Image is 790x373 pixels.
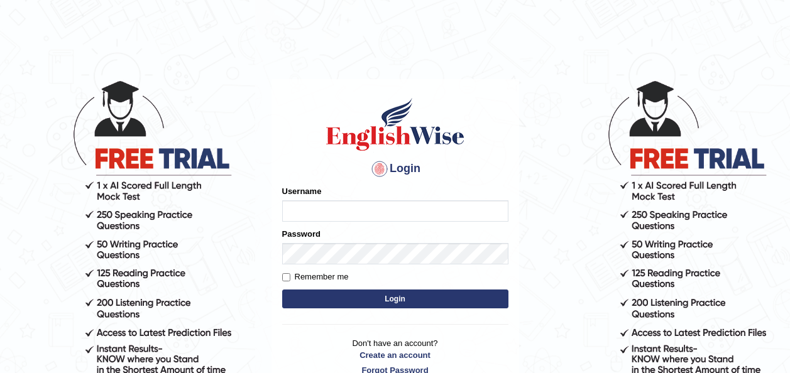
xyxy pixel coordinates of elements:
h4: Login [282,159,508,179]
label: Remember me [282,271,349,283]
a: Create an account [282,349,508,361]
button: Login [282,289,508,308]
label: Password [282,228,321,240]
img: Logo of English Wise sign in for intelligent practice with AI [324,96,467,153]
label: Username [282,185,322,197]
input: Remember me [282,273,290,281]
